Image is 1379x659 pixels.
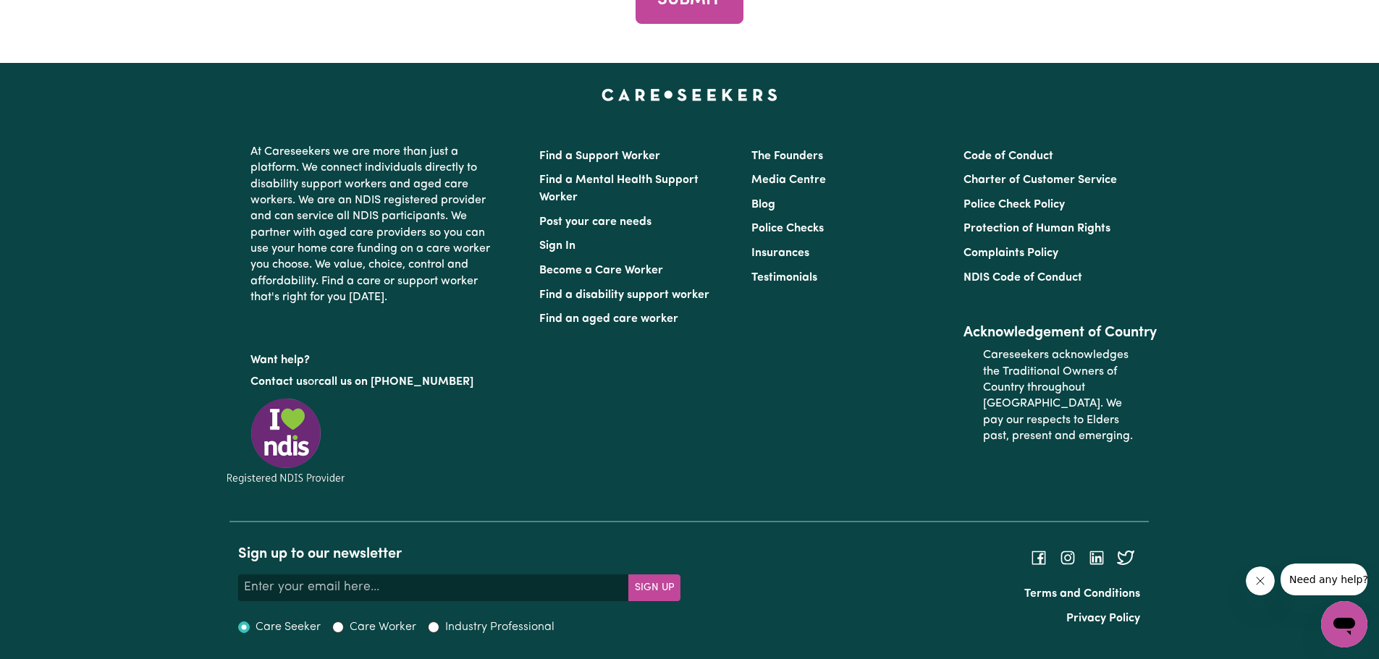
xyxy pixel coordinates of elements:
a: Find a disability support worker [539,289,709,301]
a: Follow Careseekers on LinkedIn [1088,552,1105,564]
a: Sign In [539,240,575,252]
p: or [250,368,492,396]
a: Media Centre [751,174,826,186]
a: Complaints Policy [963,247,1058,259]
span: Need any help? [9,10,88,22]
a: Follow Careseekers on Twitter [1117,552,1134,564]
p: Careseekers acknowledges the Traditional Owners of Country throughout [GEOGRAPHIC_DATA]. We pay o... [983,341,1139,450]
a: Charter of Customer Service [963,174,1117,186]
a: Insurances [751,247,809,259]
a: Find a Mental Health Support Worker [539,174,699,203]
a: Police Checks [751,223,824,234]
iframe: Button to launch messaging window [1321,601,1367,647]
h2: Acknowledgement of Country [963,324,1158,341]
a: The Founders [751,150,823,162]
a: Testimonials [751,272,817,284]
label: Care Worker [350,618,416,636]
a: Privacy Policy [1066,613,1140,624]
a: Careseekers home page [602,89,777,101]
a: Follow Careseekers on Instagram [1059,552,1076,564]
a: NDIS Code of Conduct [963,272,1082,284]
input: Enter your email here... [238,574,629,600]
p: Want help? [250,346,492,368]
label: Industry Professional [445,618,554,636]
p: At Careseekers we are more than just a platform. We connect individuals directly to disability su... [250,138,492,312]
img: Registered NDIS provider [221,396,351,486]
iframe: Close message [1246,566,1275,595]
a: Code of Conduct [963,150,1053,162]
a: Police Check Policy [963,199,1065,211]
a: Blog [751,199,775,211]
button: Subscribe [628,574,680,600]
a: Find a Support Worker [539,150,660,162]
a: Terms and Conditions [1024,588,1140,600]
h2: Sign up to our newsletter [238,545,680,563]
a: Protection of Human Rights [963,223,1110,234]
a: call us on [PHONE_NUMBER] [319,376,473,388]
a: Find an aged care worker [539,313,678,325]
a: Follow Careseekers on Facebook [1030,552,1047,564]
a: Become a Care Worker [539,265,663,276]
iframe: Message from company [1281,564,1367,595]
a: Post your care needs [539,216,651,228]
label: Care Seeker [256,618,321,636]
a: Contact us [250,376,308,388]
